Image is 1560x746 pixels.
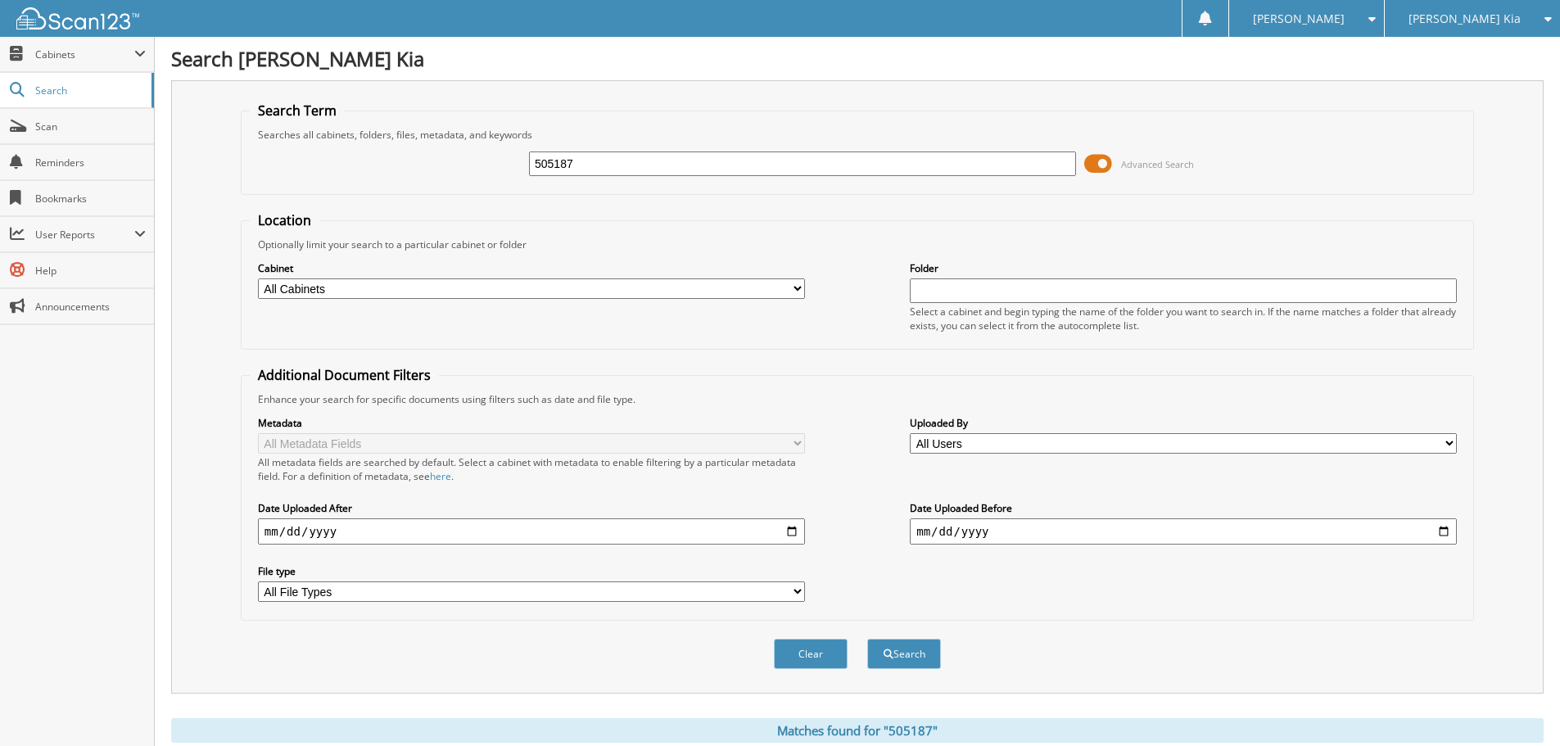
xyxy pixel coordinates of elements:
[35,192,146,206] span: Bookmarks
[1121,158,1194,170] span: Advanced Search
[258,564,805,578] label: File type
[35,264,146,278] span: Help
[35,156,146,170] span: Reminders
[910,501,1457,515] label: Date Uploaded Before
[910,305,1457,332] div: Select a cabinet and begin typing the name of the folder you want to search in. If the name match...
[774,639,848,669] button: Clear
[258,501,805,515] label: Date Uploaded After
[1253,14,1345,24] span: [PERSON_NAME]
[250,392,1465,406] div: Enhance your search for specific documents using filters such as date and file type.
[35,84,143,97] span: Search
[910,261,1457,275] label: Folder
[250,366,439,384] legend: Additional Document Filters
[35,120,146,133] span: Scan
[250,237,1465,251] div: Optionally limit your search to a particular cabinet or folder
[258,261,805,275] label: Cabinet
[258,455,805,483] div: All metadata fields are searched by default. Select a cabinet with metadata to enable filtering b...
[171,45,1544,72] h1: Search [PERSON_NAME] Kia
[910,518,1457,545] input: end
[1409,14,1521,24] span: [PERSON_NAME] Kia
[910,416,1457,430] label: Uploaded By
[250,128,1465,142] div: Searches all cabinets, folders, files, metadata, and keywords
[250,211,319,229] legend: Location
[250,102,345,120] legend: Search Term
[430,469,451,483] a: here
[35,47,134,61] span: Cabinets
[35,228,134,242] span: User Reports
[16,7,139,29] img: scan123-logo-white.svg
[171,718,1544,743] div: Matches found for "505187"
[35,300,146,314] span: Announcements
[867,639,941,669] button: Search
[258,518,805,545] input: start
[258,416,805,430] label: Metadata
